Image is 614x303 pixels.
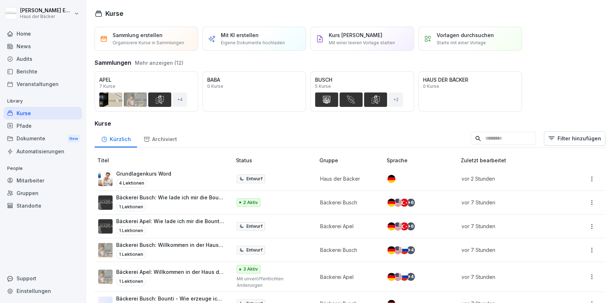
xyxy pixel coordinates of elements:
img: s78w77shk91l4aeybtorc9h7.png [98,219,113,234]
a: Mitarbeiter [4,174,82,187]
img: us.svg [394,246,402,254]
p: 1 Lektionen [116,250,146,259]
p: Haus der Bäcker [320,175,375,182]
a: HAUS DER BÄCKER0 Kurse [418,71,522,112]
p: Bäckerei Apel: Willkommen in der Haus der Bäcker Akademie mit Bounti! [116,268,224,276]
a: BABA0 Kurse [203,71,306,112]
p: 3 Aktiv [243,266,258,272]
p: Bäckerei Busch: Bounti - Wie erzeuge ich einen Kursbericht? [116,295,224,302]
p: HAUS DER BÄCKER [423,76,517,83]
p: Zuletzt bearbeitet [461,157,568,164]
p: Bäckerei Busch [320,199,375,206]
a: APEL7 Kurse+4 [95,71,198,112]
p: Titel [97,157,233,164]
a: Gruppen [4,187,82,199]
p: BUSCH [315,76,409,83]
p: Haus der Bäcker [20,14,73,19]
h1: Kurse [105,9,123,18]
div: Dokumente [4,132,82,145]
p: Bäckerei Busch: Willkommen in der Haus der Bäcker Akademie mit Bounti! [116,241,224,249]
p: 1 Lektionen [116,277,146,286]
p: [PERSON_NAME] Ehlerding [20,8,73,14]
h3: Kurse [95,119,605,128]
div: + 6 [407,222,415,230]
a: Audits [4,53,82,65]
a: Kürzlich [95,129,137,148]
p: 2 Aktiv [243,199,258,206]
img: qd5wkxyhqr8mhll453q1ftfp.png [98,172,113,186]
p: People [4,163,82,174]
p: vor 7 Stunden [461,246,560,254]
p: vor 7 Stunden [461,222,560,230]
p: BABA [207,76,301,83]
a: Home [4,27,82,40]
a: Berichte [4,65,82,78]
div: New [68,135,80,143]
p: Bäckerei Busch [320,246,375,254]
img: de.svg [387,222,395,230]
img: us.svg [394,273,402,281]
button: Mehr anzeigen (12) [135,59,183,67]
a: DokumenteNew [4,132,82,145]
img: tr.svg [400,222,408,230]
p: Entwurf [246,176,263,182]
a: Veranstaltungen [4,78,82,90]
div: + 2 [388,92,403,107]
p: Bäckerei Apel [320,222,375,230]
p: vor 7 Stunden [461,273,560,281]
p: Mit einer leeren Vorlage starten [329,40,395,46]
a: BUSCH5 Kurse+2 [310,71,414,112]
div: + 4 [407,273,415,281]
img: us.svg [394,222,402,230]
p: 7 Kurse [99,84,115,89]
p: Kurs [PERSON_NAME] [329,31,382,39]
a: Standorte [4,199,82,212]
a: Automatisierungen [4,145,82,158]
div: Einstellungen [4,285,82,297]
a: Pfade [4,119,82,132]
p: Vorlagen durchsuchen [437,31,494,39]
p: 5 Kurse [315,84,331,89]
p: Status [236,157,317,164]
button: Filter hinzufügen [544,131,605,146]
a: News [4,40,82,53]
p: Organisiere Kurse in Sammlungen [113,40,184,46]
p: 1 Lektionen [116,203,146,211]
p: vor 2 Stunden [461,175,560,182]
div: + 4 [407,246,415,254]
p: Bäckerei Busch: Wie lade ich mir die Bounti App herunter? [116,194,224,201]
a: Kurse [4,107,82,119]
p: 0 Kurse [207,84,223,89]
div: Support [4,272,82,285]
p: Grundlagenkurs Word [116,170,171,177]
img: q9sahz27cr80k0viuyzdhycv.png [98,243,113,257]
p: vor 7 Stunden [461,199,560,206]
p: 4 Lektionen [116,179,147,187]
a: Archiviert [137,129,183,148]
img: de.svg [387,246,395,254]
p: Gruppe [319,157,384,164]
img: tr.svg [400,199,408,207]
img: s78w77shk91l4aeybtorc9h7.png [98,195,113,210]
div: + 4 [173,92,187,107]
p: Sammlung erstellen [113,31,163,39]
img: de.svg [387,273,395,281]
p: 1 Lektionen [116,226,146,235]
p: Eigene Dokumente hochladen [221,40,285,46]
div: + 6 [407,199,415,207]
img: ru.svg [400,273,408,281]
p: Mit unveröffentlichten Änderungen [237,276,308,289]
h3: Sammlungen [95,58,131,67]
